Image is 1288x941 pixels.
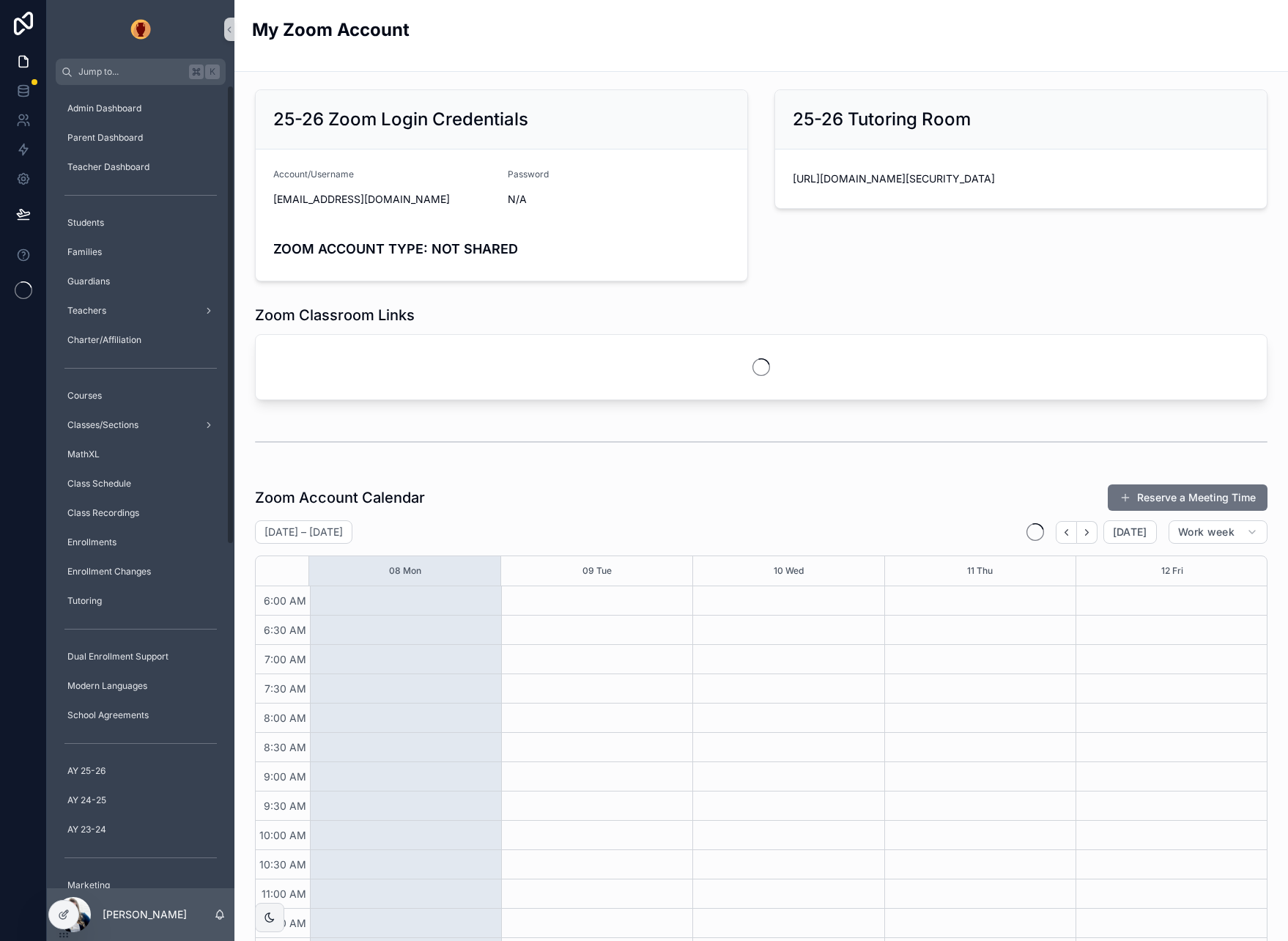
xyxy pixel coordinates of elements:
span: MathXL [67,449,100,460]
span: [DATE] [1113,525,1147,539]
a: School Agreements [56,702,226,728]
span: Password [508,169,549,180]
span: Teachers [67,305,106,317]
span: Jump to... [78,66,183,78]
a: Modern Languages [56,673,226,699]
span: Students [67,217,104,229]
span: Teacher Dashboard [67,161,149,173]
span: Admin Dashboard [67,103,141,114]
span: N/A [508,192,730,207]
span: Class Schedule [67,478,131,490]
h2: My Zoom Account [252,18,410,42]
h4: ZOOM ACCOUNT TYPE: NOT SHARED [273,239,730,259]
h2: 25-26 Zoom Login Credentials [273,108,528,131]
span: Guardians [67,276,110,287]
a: Tutoring [56,588,226,614]
span: 6:00 AM [260,594,310,607]
a: AY 25-26 [56,758,226,784]
span: 9:30 AM [260,800,310,812]
span: 6:30 AM [260,624,310,636]
span: Parent Dashboard [67,132,143,144]
span: AY 23-24 [67,824,106,835]
span: 11:00 AM [258,888,310,900]
button: 11 Thu [967,556,993,586]
button: Next [1077,521,1098,544]
h2: [DATE] – [DATE] [264,525,343,539]
a: Courses [56,383,226,409]
span: Work week [1178,525,1235,539]
a: Parent Dashboard [56,125,226,151]
h1: Zoom Account Calendar [255,487,425,508]
button: Back [1056,521,1077,544]
span: [URL][DOMAIN_NAME][SECURITY_DATA] [793,171,1249,186]
a: Teacher Dashboard [56,154,226,180]
span: AY 25-26 [67,765,106,777]
span: 8:30 AM [260,741,310,753]
img: App logo [129,18,152,41]
h1: Zoom Classroom Links [255,305,415,325]
span: Dual Enrollment Support [67,651,169,663]
span: 7:30 AM [261,682,310,695]
a: Teachers [56,298,226,324]
span: Marketing [67,879,110,891]
h2: 25-26 Tutoring Room [793,108,971,131]
button: Jump to...K [56,59,226,85]
a: Enrollments [56,529,226,556]
a: Students [56,210,226,236]
span: 10:30 AM [256,858,310,871]
div: scrollable content [47,85,234,888]
span: Enrollment Changes [67,566,151,577]
a: Admin Dashboard [56,95,226,122]
span: Classes/Sections [67,419,138,431]
span: 9:00 AM [260,770,310,783]
button: [DATE] [1103,520,1157,544]
span: School Agreements [67,709,149,721]
a: Guardians [56,268,226,295]
span: Families [67,246,102,258]
span: Modern Languages [67,680,147,692]
span: 8:00 AM [260,712,310,724]
a: Class Schedule [56,471,226,497]
button: Reserve a Meeting Time [1108,484,1267,511]
span: K [207,66,218,78]
span: Charter/Affiliation [67,334,141,346]
p: [PERSON_NAME] [103,907,187,922]
a: Families [56,239,226,265]
a: Classes/Sections [56,412,226,438]
span: [EMAIL_ADDRESS][DOMAIN_NAME] [273,192,496,207]
a: MathXL [56,441,226,468]
a: Class Recordings [56,500,226,526]
span: Courses [67,390,102,402]
a: Enrollment Changes [56,558,226,585]
span: 10:00 AM [256,829,310,841]
button: Work week [1169,520,1267,544]
a: Marketing [56,872,226,898]
a: Dual Enrollment Support [56,643,226,670]
a: Charter/Affiliation [56,327,226,353]
span: 7:00 AM [261,653,310,665]
span: Tutoring [67,595,102,607]
a: AY 23-24 [56,816,226,843]
span: Class Recordings [67,507,139,519]
a: AY 24-25 [56,787,226,813]
button: 08 Mon [389,556,421,586]
button: 12 Fri [1161,556,1183,586]
button: 10 Wed [774,556,804,586]
span: Account/Username [273,169,354,180]
span: AY 24-25 [67,794,106,806]
span: Enrollments [67,536,116,548]
button: 09 Tue [582,556,612,586]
